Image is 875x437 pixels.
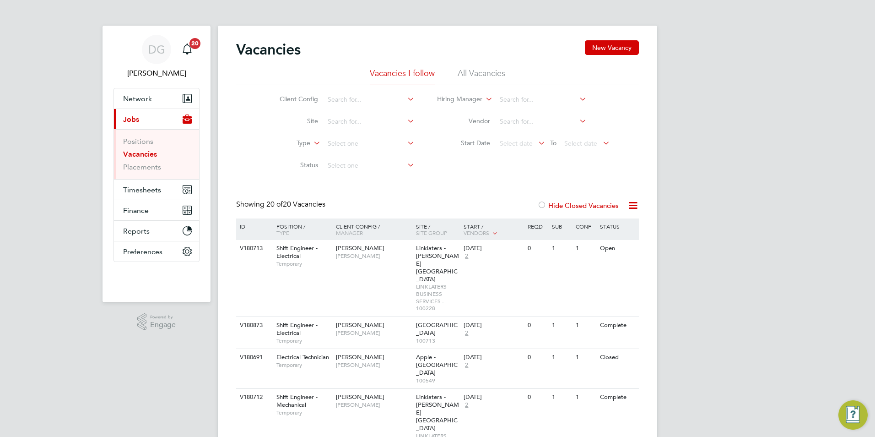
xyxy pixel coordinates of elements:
div: Conf [573,218,597,234]
span: 100549 [416,377,459,384]
span: Shift Engineer - Mechanical [276,393,318,409]
label: Vendor [437,117,490,125]
span: Shift Engineer - Electrical [276,244,318,260]
button: Reports [114,221,199,241]
button: Preferences [114,241,199,262]
span: 20 [189,38,200,49]
span: Powered by [150,313,176,321]
div: [DATE] [464,393,523,401]
input: Select one [324,137,415,150]
input: Search for... [324,115,415,128]
h2: Vacancies [236,40,301,59]
button: Finance [114,200,199,220]
span: 2 [464,401,470,409]
span: Apple - [GEOGRAPHIC_DATA] [416,353,458,377]
a: Powered byEngage [137,313,176,331]
span: Daniel Gwynn [113,68,200,79]
li: Vacancies I follow [370,68,435,84]
button: Timesheets [114,180,199,200]
span: 20 Vacancies [266,200,325,209]
a: Positions [123,137,153,146]
div: Site / [414,218,462,240]
div: V180712 [238,389,270,406]
span: Shift Engineer - Electrical [276,321,318,337]
span: Engage [150,321,176,329]
div: Closed [598,349,637,366]
div: 0 [525,240,549,257]
div: V180713 [238,240,270,257]
input: Search for... [497,115,587,128]
a: DG[PERSON_NAME] [113,35,200,79]
div: 1 [550,349,573,366]
span: Jobs [123,115,139,124]
span: [PERSON_NAME] [336,401,411,409]
a: Placements [123,163,161,171]
input: Select one [324,159,415,172]
span: Manager [336,229,363,236]
div: 1 [550,317,573,334]
div: Status [598,218,637,234]
a: Go to home page [113,271,200,286]
div: [DATE] [464,245,523,252]
a: Vacancies [123,150,157,158]
div: Position / [270,218,334,240]
span: Finance [123,206,149,215]
div: V180873 [238,317,270,334]
span: Temporary [276,361,331,369]
label: Start Date [437,139,490,147]
span: 2 [464,252,470,260]
span: Type [276,229,289,236]
div: 0 [525,349,549,366]
button: Engage Resource Center [838,400,868,430]
div: 1 [573,240,597,257]
nav: Main navigation [103,26,211,302]
span: Linklaters - [PERSON_NAME][GEOGRAPHIC_DATA] [416,244,459,283]
label: Hide Closed Vacancies [537,201,619,210]
div: Client Config / [334,218,414,240]
img: fastbook-logo-retina.png [114,271,200,286]
span: [PERSON_NAME] [336,321,384,329]
div: Complete [598,317,637,334]
span: Network [123,94,152,103]
span: Timesheets [123,186,161,194]
span: [PERSON_NAME] [336,361,411,369]
span: LINKLATERS BUSINESS SERVICES - 100228 [416,283,459,311]
span: DG [148,44,165,55]
span: [PERSON_NAME] [336,244,384,252]
button: Network [114,88,199,109]
div: 1 [573,389,597,406]
label: Client Config [265,95,318,103]
div: [DATE] [464,322,523,329]
div: V180691 [238,349,270,366]
input: Search for... [324,93,415,106]
span: Linklaters - [PERSON_NAME][GEOGRAPHIC_DATA] [416,393,459,432]
label: Hiring Manager [430,95,482,104]
input: Search for... [497,93,587,106]
span: Preferences [123,247,162,256]
div: Showing [236,200,327,209]
span: Vendors [464,229,489,236]
span: 2 [464,329,470,337]
a: 20 [178,35,196,64]
span: 20 of [266,200,283,209]
span: Select date [564,139,597,147]
span: Select date [500,139,533,147]
label: Site [265,117,318,125]
div: Open [598,240,637,257]
span: Temporary [276,409,331,416]
span: Electrical Technician [276,353,329,361]
li: All Vacancies [458,68,505,84]
span: Temporary [276,260,331,268]
span: 2 [464,361,470,369]
span: Temporary [276,337,331,344]
div: 1 [573,349,597,366]
div: 1 [550,389,573,406]
span: Reports [123,227,150,235]
div: Reqd [525,218,549,234]
span: [PERSON_NAME] [336,252,411,260]
div: [DATE] [464,354,523,361]
span: [GEOGRAPHIC_DATA] [416,321,458,337]
div: 0 [525,317,549,334]
span: [PERSON_NAME] [336,393,384,401]
div: 0 [525,389,549,406]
